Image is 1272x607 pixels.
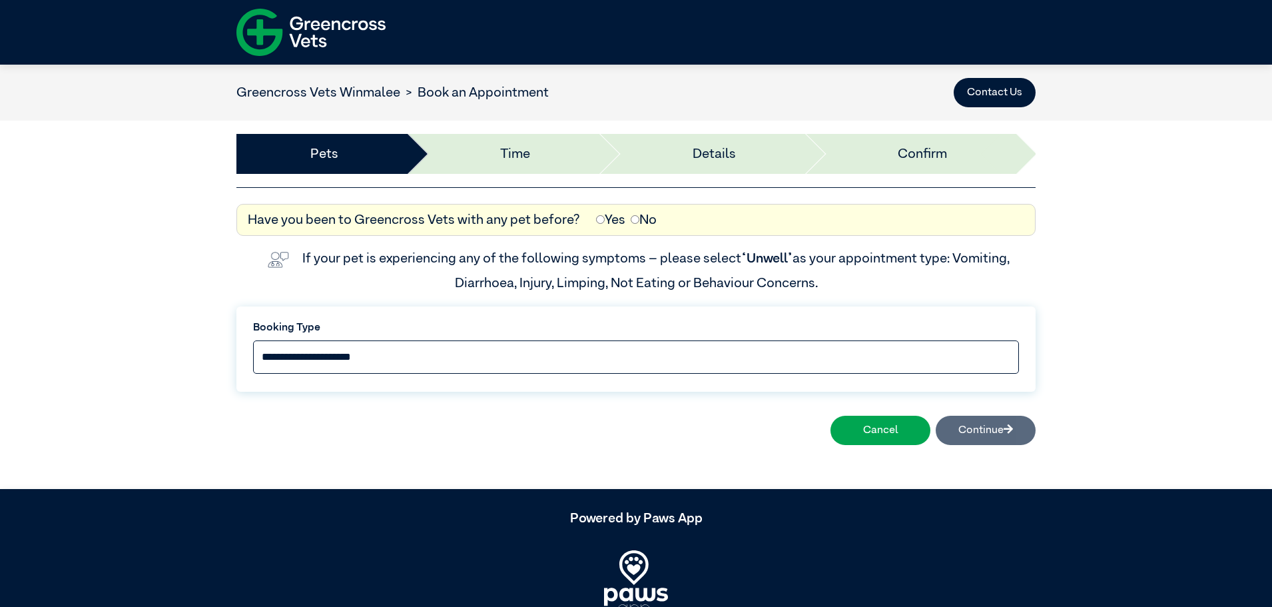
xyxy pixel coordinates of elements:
[830,416,930,445] button: Cancel
[236,83,549,103] nav: breadcrumb
[302,252,1012,289] label: If your pet is experiencing any of the following symptoms – please select as your appointment typ...
[236,86,400,99] a: Greencross Vets Winmalee
[236,3,386,61] img: f-logo
[596,210,625,230] label: Yes
[596,215,605,224] input: Yes
[631,215,639,224] input: No
[400,83,549,103] li: Book an Appointment
[631,210,657,230] label: No
[236,510,1036,526] h5: Powered by Paws App
[741,252,793,265] span: “Unwell”
[248,210,580,230] label: Have you been to Greencross Vets with any pet before?
[253,320,1019,336] label: Booking Type
[954,78,1036,107] button: Contact Us
[310,144,338,164] a: Pets
[262,247,294,273] img: vet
